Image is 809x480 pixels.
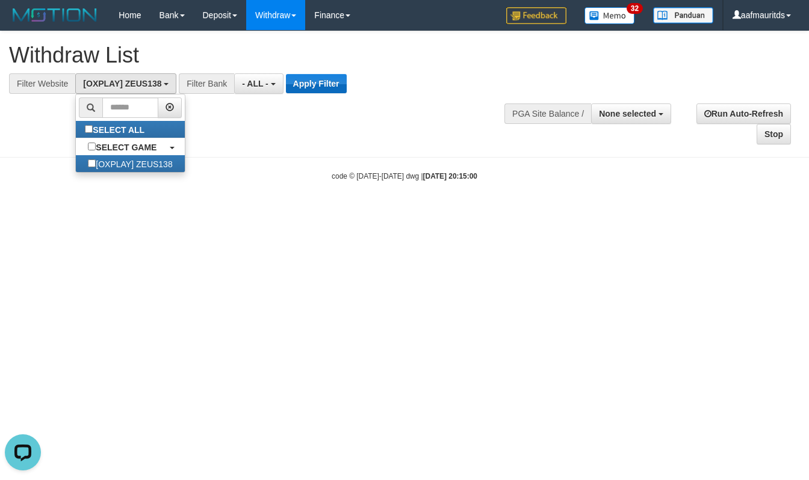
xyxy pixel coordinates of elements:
[286,74,347,93] button: Apply Filter
[179,73,234,94] div: Filter Bank
[76,138,184,155] a: SELECT GAME
[423,172,477,180] strong: [DATE] 20:15:00
[234,73,283,94] button: - ALL -
[599,109,656,118] span: None selected
[88,159,96,167] input: [OXPLAY] ZEUS138
[757,124,791,144] a: Stop
[76,155,184,172] label: [OXPLAY] ZEUS138
[242,79,268,88] span: - ALL -
[88,143,96,150] input: SELECT GAME
[9,43,527,67] h1: Withdraw List
[9,73,75,94] div: Filter Website
[85,125,93,133] input: SELECT ALL
[83,79,161,88] span: [OXPLAY] ZEUS138
[506,7,566,24] img: Feedback.jpg
[5,5,41,41] button: Open LiveChat chat widget
[76,121,157,138] label: SELECT ALL
[96,143,157,152] b: SELECT GAME
[9,6,101,24] img: MOTION_logo.png
[584,7,635,24] img: Button%20Memo.svg
[504,103,591,124] div: PGA Site Balance /
[653,7,713,23] img: panduan.png
[591,103,671,124] button: None selected
[627,3,643,14] span: 32
[75,73,176,94] button: [OXPLAY] ZEUS138
[696,103,791,124] a: Run Auto-Refresh
[332,172,477,180] small: code © [DATE]-[DATE] dwg |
